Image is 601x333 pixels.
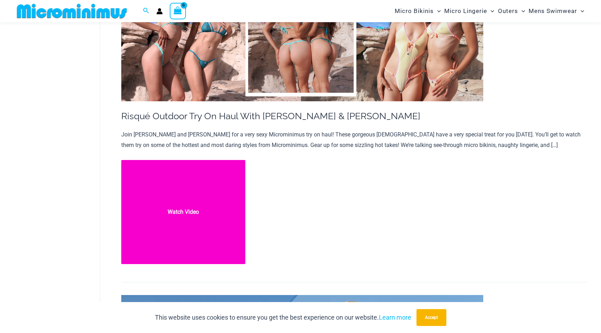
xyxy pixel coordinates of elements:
a: Account icon link [156,8,163,14]
p: This website uses cookies to ensure you get the best experience on our website. [155,312,411,323]
span: Menu Toggle [518,2,525,20]
a: Risqué Outdoor Try On Haul With [PERSON_NAME] & [PERSON_NAME] [121,111,420,121]
a: View Shopping Cart, empty [170,3,186,19]
a: Watch Video [121,160,246,264]
a: Micro BikinisMenu ToggleMenu Toggle [393,2,442,20]
span: Micro Lingerie [444,2,487,20]
span: Menu Toggle [434,2,441,20]
a: Learn more [379,314,411,321]
a: Search icon link [143,7,149,15]
nav: Site Navigation [392,1,587,21]
span: Mens Swimwear [529,2,577,20]
button: Accept [416,309,446,326]
img: MM SHOP LOGO FLAT [14,3,130,19]
p: Join [PERSON_NAME] and [PERSON_NAME] for a very sexy Microminimus try on haul! These gorgeous [DE... [121,129,587,150]
span: Outers [498,2,518,20]
span: Menu Toggle [577,2,584,20]
a: Mens SwimwearMenu ToggleMenu Toggle [527,2,586,20]
span: Menu Toggle [487,2,494,20]
a: OutersMenu ToggleMenu Toggle [496,2,527,20]
a: Micro LingerieMenu ToggleMenu Toggle [442,2,496,20]
span: Micro Bikinis [395,2,434,20]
